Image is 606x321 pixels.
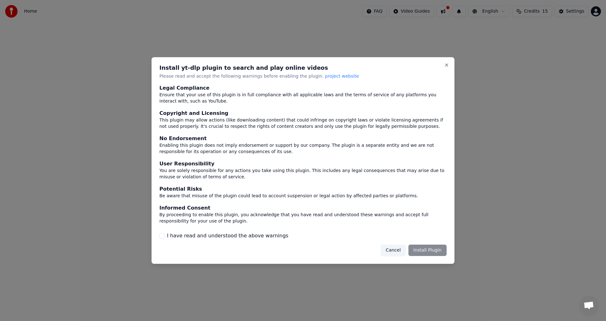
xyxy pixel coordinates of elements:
div: No Endorsement [159,135,447,143]
div: Enabling this plugin does not imply endorsement or support by our company. The plugin is a separa... [159,143,447,155]
div: Copyright and Licensing [159,110,447,117]
div: Legal Compliance [159,85,447,92]
span: project website [325,74,359,79]
div: This plugin may allow actions (like downloading content) that could infringe on copyright laws or... [159,117,447,130]
div: You are solely responsible for any actions you take using this plugin. This includes any legal co... [159,168,447,180]
div: User Responsibility [159,160,447,168]
p: Please read and accept the following warnings before enabling the plugin. [159,73,447,80]
div: Potential Risks [159,185,447,193]
button: Cancel [381,245,406,256]
div: Informed Consent [159,204,447,212]
div: Ensure that your use of this plugin is in full compliance with all applicable laws and the terms ... [159,92,447,105]
div: By proceeding to enable this plugin, you acknowledge that you have read and understood these warn... [159,212,447,224]
div: Be aware that misuse of the plugin could lead to account suspension or legal action by affected p... [159,193,447,199]
label: I have read and understood the above warnings [167,232,288,240]
h2: Install yt-dlp plugin to search and play online videos [159,65,447,71]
